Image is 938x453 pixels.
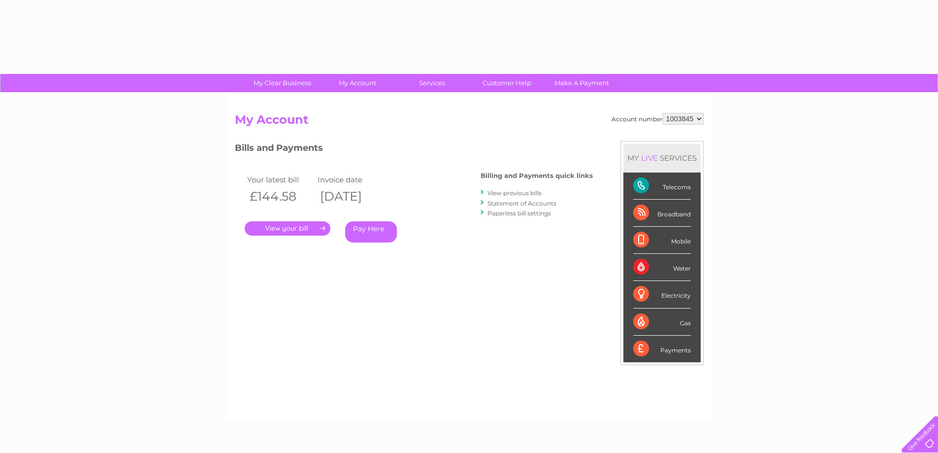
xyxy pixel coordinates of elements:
a: Customer Help [466,74,548,92]
a: Statement of Accounts [487,200,556,207]
div: MY SERVICES [623,144,701,172]
a: Make A Payment [541,74,622,92]
a: My Account [317,74,398,92]
div: Broadband [633,200,691,227]
h2: My Account [235,113,704,132]
div: Mobile [633,227,691,254]
div: Payments [633,336,691,362]
div: Telecoms [633,173,691,200]
div: Account number [612,113,704,125]
div: LIVE [639,153,660,163]
div: Water [633,254,691,281]
td: Invoice date [315,173,386,186]
a: Pay Here [345,221,397,243]
a: Paperless bill settings [487,209,551,217]
a: View previous bills [487,189,542,197]
div: Electricity [633,281,691,308]
a: . [245,221,330,236]
th: [DATE] [315,186,386,207]
a: My Clear Business [242,74,323,92]
h3: Bills and Payments [235,141,593,158]
div: Gas [633,309,691,336]
a: Services [391,74,473,92]
h4: Billing and Payments quick links [481,172,593,179]
td: Your latest bill [245,173,316,186]
th: £144.58 [245,186,316,207]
